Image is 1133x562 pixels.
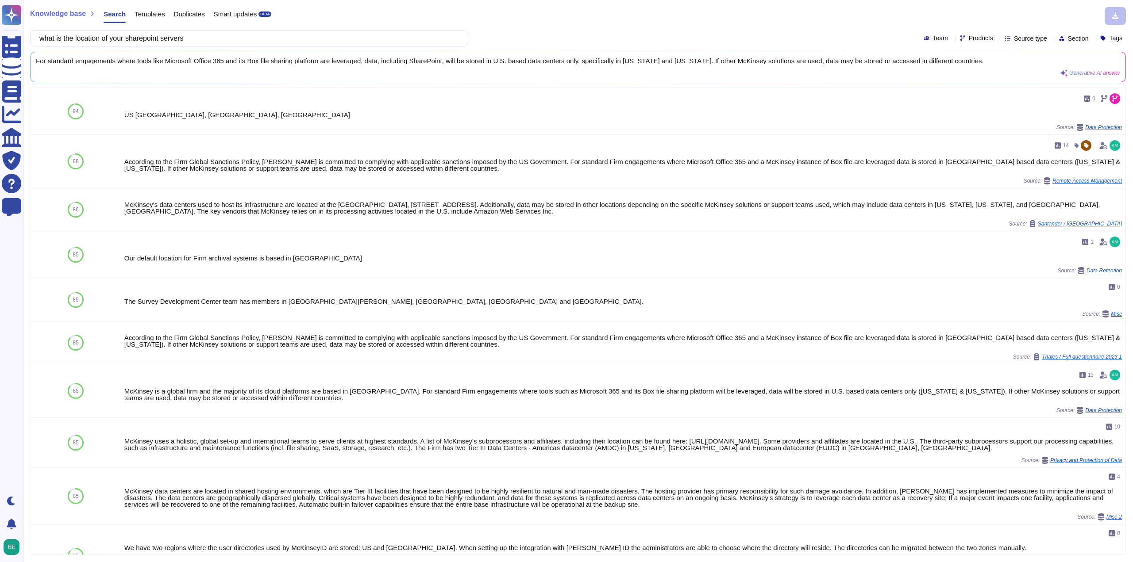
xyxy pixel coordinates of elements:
span: Data Retention [1087,268,1122,273]
span: 0 [1092,96,1095,101]
span: 0 [1117,284,1120,290]
span: 85 [73,297,78,302]
span: Thales / Full questionnaire 2023 1 [1042,354,1122,359]
span: 14 [1063,143,1069,148]
span: 85 [73,493,78,499]
span: Section [1068,35,1089,42]
span: Source: [1013,353,1122,360]
span: 0 [1117,531,1120,536]
img: user [1110,237,1120,247]
span: Santander / [GEOGRAPHIC_DATA] [1038,221,1122,226]
div: According to the Firm Global Sanctions Policy, [PERSON_NAME] is committed to complying with appli... [124,334,1122,348]
span: Remote Access Management [1052,178,1122,184]
span: Source: [1056,124,1122,131]
div: McKinsey is a global firm and the majority of its cloud platforms are based in [GEOGRAPHIC_DATA].... [124,388,1122,401]
span: Misc-2 [1106,514,1122,520]
div: McKinsey data centers are located in shared hosting environments, which are Tier III facilities t... [124,488,1122,508]
span: Source: [1082,310,1122,317]
span: 94 [73,109,78,114]
div: US [GEOGRAPHIC_DATA], [GEOGRAPHIC_DATA], [GEOGRAPHIC_DATA] [124,111,1122,118]
span: 1 [1091,239,1094,245]
span: 85 [73,340,78,345]
span: Duplicates [174,11,205,17]
span: 85 [73,388,78,394]
span: 10 [1114,424,1120,429]
span: 88 [73,159,78,164]
button: user [2,537,26,557]
span: Tags [1109,35,1122,41]
div: The Survey Development Center team has members in [GEOGRAPHIC_DATA][PERSON_NAME], [GEOGRAPHIC_DAT... [124,298,1122,305]
span: Team [933,35,948,41]
span: Data Protection [1085,408,1122,413]
span: Search [104,11,126,17]
img: user [1110,370,1120,380]
span: Misc [1111,311,1122,317]
span: 86 [73,207,78,212]
span: 85 [73,440,78,445]
div: Our default location for Firm archival systems is based in [GEOGRAPHIC_DATA] [124,255,1122,261]
input: Search a question or template... [35,31,459,46]
span: For standard engagements where tools like Microsoft Office 365 and its Box file sharing platform ... [36,57,1120,64]
span: Generative AI answer [1069,70,1120,76]
span: Templates [135,11,165,17]
div: McKinsey's data centers used to host its infrastructure are located at the [GEOGRAPHIC_DATA], [ST... [124,201,1122,214]
span: Source type [1014,35,1047,42]
span: Data Protection [1085,125,1122,130]
span: Source: [1058,267,1122,274]
div: McKinsey uses a holistic, global set-up and international teams to serve clients at highest stand... [124,438,1122,451]
span: Smart updates [214,11,257,17]
span: Source: [1056,407,1122,414]
span: Source: [1077,513,1122,520]
span: Source: [1024,177,1122,184]
span: 13 [1088,372,1094,378]
span: 4 [1117,474,1120,479]
span: 85 [73,252,78,257]
div: BETA [258,11,271,17]
span: Products [969,35,993,41]
img: user [1110,140,1120,151]
span: Source: [1009,220,1122,227]
img: user [4,539,19,555]
span: 85 [73,553,78,558]
span: Privacy and Protection of Data [1050,458,1122,463]
span: Knowledge base [30,10,86,17]
span: Source: [1021,457,1122,464]
div: According to the Firm Global Sanctions Policy, [PERSON_NAME] is committed to complying with appli... [124,158,1122,172]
